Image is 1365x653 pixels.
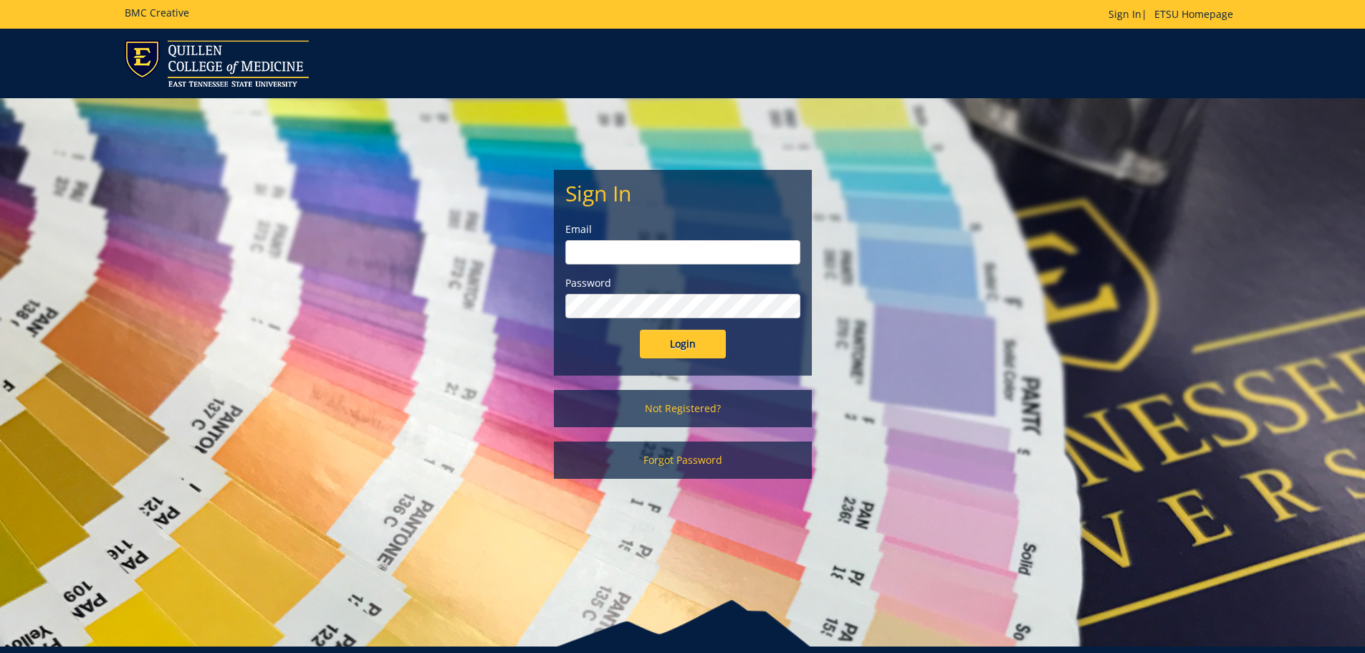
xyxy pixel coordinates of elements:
input: Login [640,330,726,358]
p: | [1108,7,1240,22]
h2: Sign In [565,181,800,205]
label: Email [565,222,800,237]
a: Sign In [1108,7,1141,21]
a: Forgot Password [554,442,812,479]
h5: BMC Creative [125,7,189,18]
label: Password [565,276,800,290]
a: Not Registered? [554,390,812,427]
a: ETSU Homepage [1147,7,1240,21]
img: ETSU logo [125,40,309,87]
